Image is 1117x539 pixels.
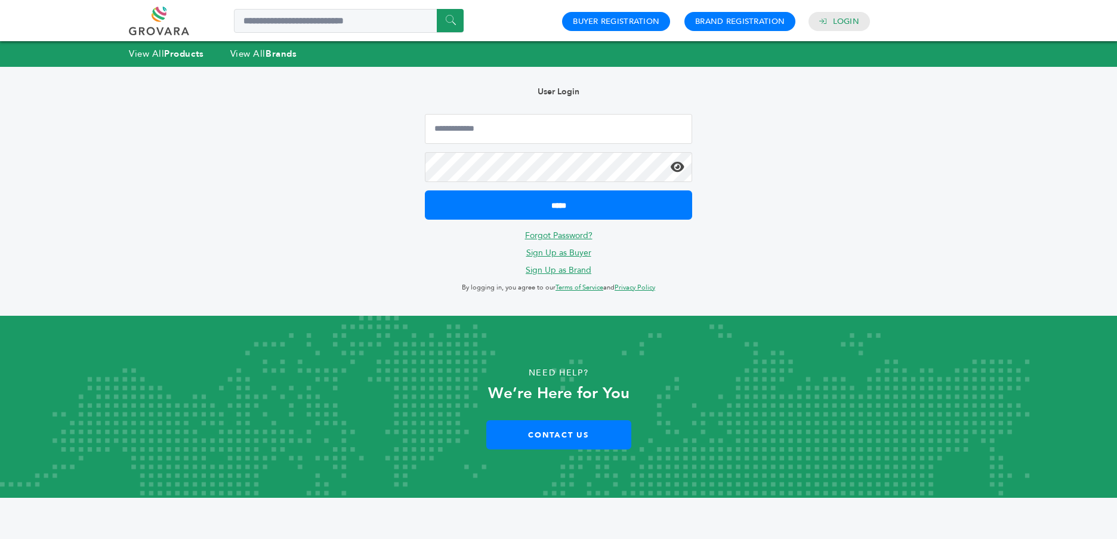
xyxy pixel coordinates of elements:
input: Password [425,152,692,182]
p: By logging in, you agree to our and [425,281,692,295]
p: Need Help? [56,364,1062,382]
a: Buyer Registration [573,16,659,27]
input: Email Address [425,114,692,144]
a: Sign Up as Buyer [526,247,591,258]
a: View AllProducts [129,48,204,60]
a: Login [833,16,859,27]
a: View AllBrands [230,48,297,60]
a: Brand Registration [695,16,785,27]
a: Terms of Service [556,283,603,292]
input: Search a product or brand... [234,9,464,33]
a: Sign Up as Brand [526,264,591,276]
strong: Brands [266,48,297,60]
a: Forgot Password? [525,230,593,241]
b: User Login [538,86,579,97]
a: Privacy Policy [615,283,655,292]
a: Contact Us [486,420,631,449]
strong: Products [164,48,203,60]
strong: We’re Here for You [488,383,630,404]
